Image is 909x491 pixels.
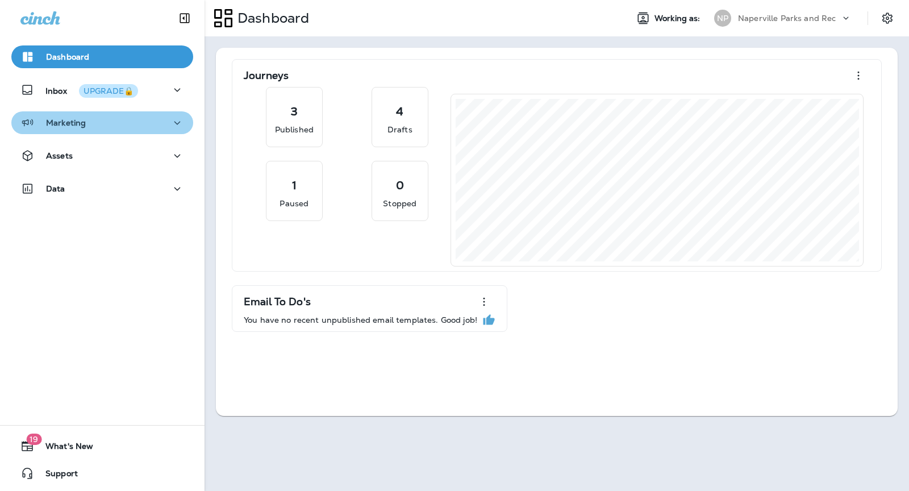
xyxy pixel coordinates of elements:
p: Drafts [387,124,412,135]
p: 1 [292,180,297,191]
p: Journeys [244,70,289,81]
span: What's New [34,442,93,455]
p: Assets [46,151,73,160]
p: Paused [280,198,308,209]
span: Working as: [654,14,703,23]
button: InboxUPGRADE🔒 [11,78,193,101]
p: 0 [396,180,404,191]
button: Data [11,177,193,200]
button: 19What's New [11,435,193,457]
button: UPGRADE🔒 [79,84,138,98]
button: Collapse Sidebar [169,7,201,30]
p: Email To Do's [244,296,311,307]
p: 3 [291,106,298,117]
p: Published [275,124,314,135]
p: 4 [396,106,403,117]
p: Dashboard [233,10,309,27]
button: Settings [877,8,898,28]
p: Stopped [383,198,416,209]
div: NP [714,10,731,27]
p: Dashboard [46,52,89,61]
p: Inbox [45,84,138,96]
button: Support [11,462,193,485]
button: Assets [11,144,193,167]
span: Support [34,469,78,482]
p: Data [46,184,65,193]
p: Marketing [46,118,86,127]
div: UPGRADE🔒 [84,87,134,95]
p: Naperville Parks and Rec [738,14,836,23]
button: Marketing [11,111,193,134]
button: Dashboard [11,45,193,68]
span: 19 [26,434,41,445]
p: You have no recent unpublished email templates. Good job! [244,315,477,324]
